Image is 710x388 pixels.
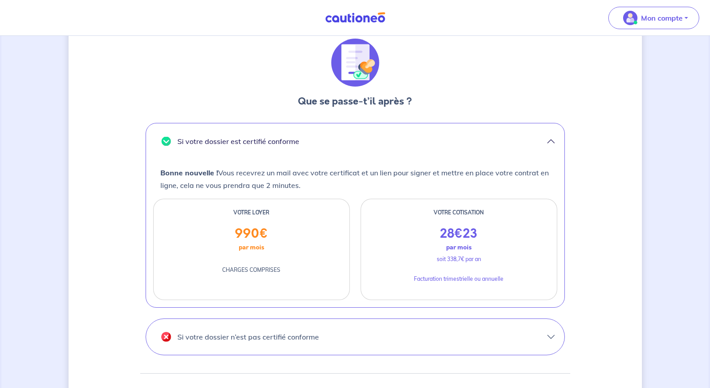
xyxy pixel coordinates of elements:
button: illu_account_valid_menu.svgMon compte [608,7,699,29]
span: € [454,225,463,243]
p: Si votre dossier est certifié conforme [177,134,299,148]
img: illu_cancel.svg [161,332,171,342]
img: illu_valid.svg [161,137,171,146]
p: par mois [439,241,479,253]
p: soit 338,7€ par an [430,253,488,266]
p: Si votre dossier n’est pas certifié conforme [177,330,319,344]
img: illu_account_valid_menu.svg [623,11,637,25]
p: CHARGES COMPRISES [215,264,288,276]
strong: Bonne nouvelle ! [160,168,218,177]
p: 28 [433,226,485,241]
h3: Que se passe-t’il après ? [298,94,412,109]
div: VOTRE LOYER [154,206,349,219]
p: Vous recevrez un mail avec votre certificat et un lien pour signer et mettre en place votre contr... [153,166,557,192]
span: 23 [463,225,478,243]
img: Cautioneo [322,12,389,23]
button: illu_cancel.svgSi votre dossier n’est pas certifié conforme [146,319,564,355]
p: Mon compte [641,13,683,23]
p: 990 € [228,226,275,241]
img: illu_document_valid.svg [331,39,379,87]
button: illu_valid.svgSi votre dossier est certifié conforme [146,123,564,159]
p: Facturation trimestrielle ou annuelle [407,273,511,285]
div: VOTRE COTISATION [361,206,557,219]
p: par mois [232,241,271,253]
